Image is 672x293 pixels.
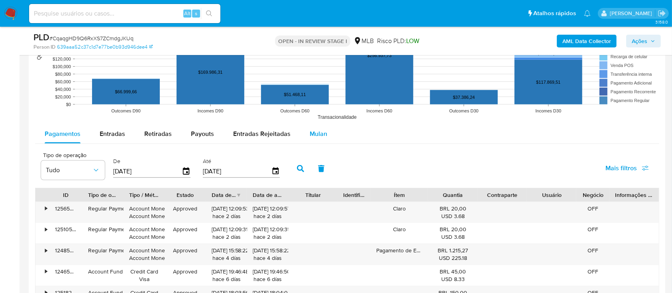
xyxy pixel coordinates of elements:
span: 3.158.0 [655,19,668,25]
a: 639aaa52c37c1d7e77be0b93d946dee4 [57,43,153,51]
p: carlos.guerra@mercadopago.com.br [610,10,655,17]
span: # CqaqgHD9Q6RxXS7ZCmdgJKUq [49,34,134,42]
button: search-icon [201,8,217,19]
div: MLB [354,37,374,45]
b: PLD [33,31,49,43]
span: Risco PLD: [377,37,419,45]
input: Pesquise usuários ou casos... [29,8,220,19]
a: Sair [658,9,666,18]
span: Alt [184,10,191,17]
p: OPEN - IN REVIEW STAGE I [275,35,350,47]
b: AML Data Collector [562,35,611,47]
span: s [195,10,197,17]
span: LOW [406,36,419,45]
b: Person ID [33,43,55,51]
a: Notificações [584,10,591,17]
span: Ações [632,35,647,47]
span: Atalhos rápidos [533,9,576,18]
button: AML Data Collector [557,35,617,47]
button: Ações [626,35,661,47]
